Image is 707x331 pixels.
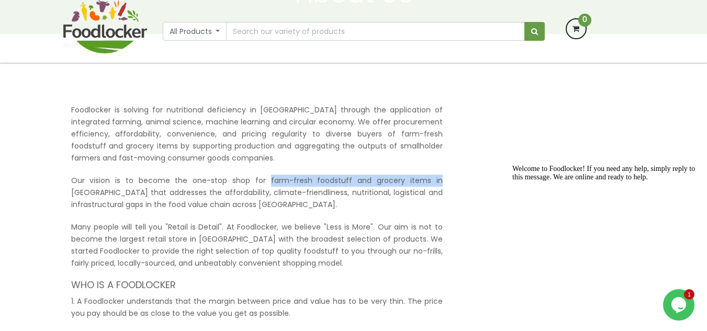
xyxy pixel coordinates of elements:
iframe: chat widget [508,161,697,284]
p: Our vision is to become the one-stop shop for farm-fresh foodstuff and grocery items in [GEOGRAPH... [71,175,443,211]
p: 1. A Foodlocker understands that the margin between price and value has to be very thin. The pric... [71,295,443,319]
button: All Products [163,22,227,41]
p: Many people will tell you "Retail is Detail". At Foodlocker, we believe "Less is More". Our aim i... [71,221,443,269]
iframe: chat widget [663,289,697,321]
input: Search our variety of products [226,22,524,41]
div: Welcome to Foodlocker! If you need any help, simply reply to this message. We are online and read... [4,4,193,21]
span: Welcome to Foodlocker! If you need any help, simply reply to this message. We are online and read... [4,4,187,20]
h4: WHO IS A FOODLOCKER [71,280,443,290]
span: 0 [578,14,591,27]
p: Foodlocker is solving for nutritional deficiency in [GEOGRAPHIC_DATA] through the application of ... [71,104,443,164]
